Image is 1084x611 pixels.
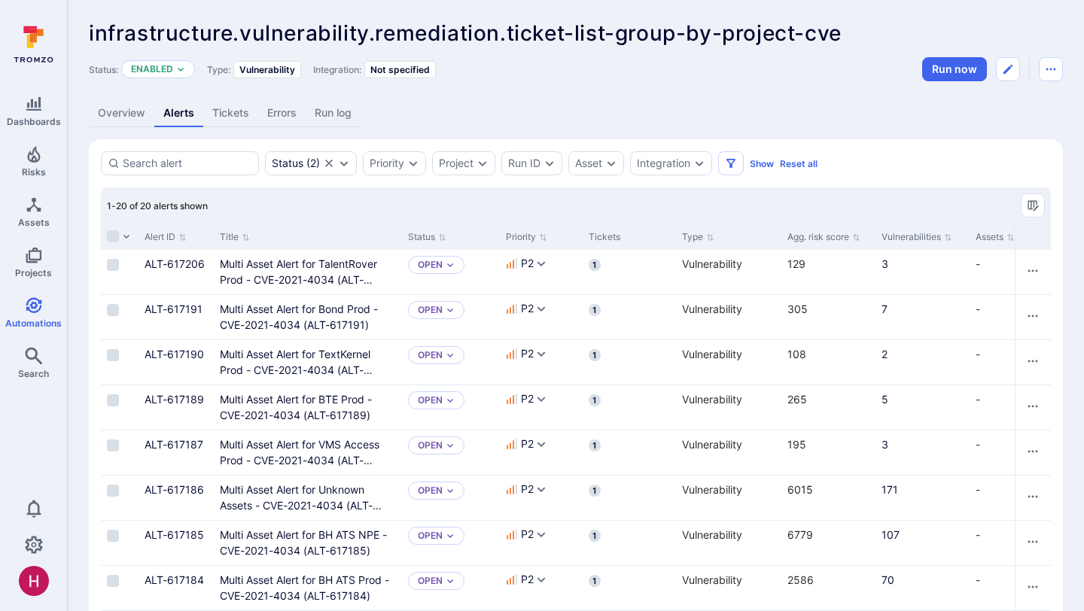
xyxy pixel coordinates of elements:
[418,439,443,451] p: Open
[107,530,119,542] span: Select row
[107,485,119,497] span: Select row
[402,521,500,565] div: Cell for Status
[676,566,781,610] div: Cell for Type
[1021,394,1045,418] button: Row actions menu
[882,348,888,360] a: 2
[535,528,547,540] button: Expand dropdown
[506,256,534,271] button: P2
[882,231,952,243] button: Sort by Vulnerabilities
[875,476,970,520] div: Cell for Vulnerabilities
[500,430,583,475] div: Cell for Priority
[535,573,547,585] button: Expand dropdown
[145,483,204,496] a: ALT-617186
[589,349,601,361] span: 1
[145,257,205,270] a: ALT-617206
[370,64,430,75] span: Not specified
[787,231,860,243] button: Sort by Agg. risk score
[875,385,970,430] div: Cell for Vulnerabilities
[1015,385,1051,430] div: Cell for
[418,349,443,361] p: Open
[781,521,875,565] div: Cell for Agg. risk score
[214,476,402,520] div: Cell for Title
[101,250,139,294] div: Cell for selection
[676,476,781,520] div: Cell for Type
[589,485,601,497] span: 1
[15,267,52,278] span: Projects
[508,157,540,169] div: Run ID
[780,158,818,169] button: Reset all
[154,99,203,127] a: Alerts
[107,394,119,406] span: Select row
[313,64,361,75] span: Integration:
[575,157,602,169] div: Asset
[506,572,534,587] button: P2
[446,351,455,360] button: Expand dropdown
[220,302,378,331] a: Multi Asset Alert for Bond Prod - CVE-2021-4034 (ALT-617191)
[214,521,402,565] div: Cell for Title
[875,340,970,385] div: Cell for Vulnerabilities
[1021,439,1045,464] button: Row actions menu
[750,158,774,169] button: Show
[145,573,204,586] a: ALT-617184
[882,257,888,270] a: 3
[970,340,1045,385] div: Cell for Assets
[781,430,875,475] div: Cell for Agg. risk score
[214,340,402,385] div: Cell for Title
[1021,485,1045,509] button: Row actions menu
[145,438,203,451] a: ALT-617187
[139,295,214,339] div: Cell for Alert ID
[214,385,402,430] div: Cell for Title
[535,302,547,315] button: Expand dropdown
[589,259,601,271] span: 1
[89,99,1063,127] div: Automation tabs
[418,259,443,271] button: Open
[676,250,781,294] div: Cell for Type
[418,394,443,406] button: Open
[418,575,443,587] button: Open
[781,476,875,520] div: Cell for Agg. risk score
[439,157,473,169] button: Project
[220,231,250,243] button: Sort by Title
[101,521,139,565] div: Cell for selection
[272,157,303,169] div: Status
[203,99,258,127] a: Tickets
[781,566,875,610] div: Cell for Agg. risk score
[370,157,404,169] div: Priority
[107,575,119,587] span: Select row
[7,116,61,127] span: Dashboards
[976,231,1015,243] button: Sort by Assets
[781,250,875,294] div: Cell for Agg. risk score
[139,250,214,294] div: Cell for Alert ID
[506,346,534,361] button: P2
[145,528,204,541] a: ALT-617185
[338,157,350,169] button: Expand dropdown
[418,485,443,497] button: Open
[970,430,1045,475] div: Cell for Assets
[589,530,601,542] span: 1
[89,20,842,46] span: infrastructure.vulnerability.remediation.ticket-list-group-by-project-cve
[19,566,49,596] div: Harshil Parikh
[123,156,252,171] input: Search alert
[145,302,202,315] a: ALT-617191
[418,530,443,542] button: Open
[500,295,583,339] div: Cell for Priority
[693,157,705,169] button: Expand dropdown
[139,385,214,430] div: Cell for Alert ID
[402,340,500,385] div: Cell for Status
[583,340,676,385] div: Cell for Tickets
[882,528,900,541] a: 107
[882,438,888,451] a: 3
[1021,349,1045,373] button: Row actions menu
[407,157,419,169] button: Expand dropdown
[875,430,970,475] div: Cell for Vulnerabilities
[521,391,534,406] span: P2
[107,230,119,242] span: Select all rows
[139,566,214,610] div: Cell for Alert ID
[107,304,119,316] span: Select row
[220,257,377,302] a: Multi Asset Alert for TalentRover Prod - CVE-2021-4034 (ALT-617206)
[535,483,547,495] button: Expand dropdown
[5,318,62,329] span: Automations
[220,528,387,557] a: Multi Asset Alert for BH ATS NPE - CVE-2021-4034 (ALT-617185)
